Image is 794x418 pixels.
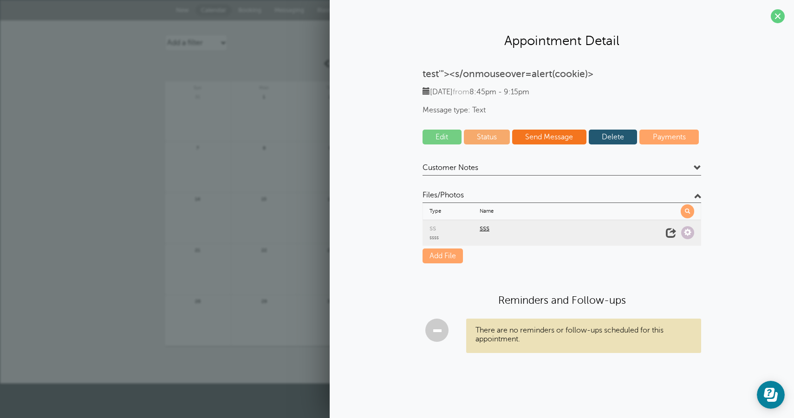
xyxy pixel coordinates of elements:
[260,93,268,100] span: 1
[423,294,701,307] h4: Reminders and Follow-ups
[589,130,638,144] a: Delete
[430,208,476,214] span: Type
[194,93,202,100] span: 31
[317,7,333,13] span: Blasts
[423,163,478,172] span: Customer Notes
[260,144,268,151] span: 8
[231,81,297,91] span: Mon
[423,88,529,96] span: [DATE] 8:45pm - 9:15pm
[423,106,701,115] span: Message type: Text
[201,7,226,13] span: Calendar
[475,326,692,344] p: There are no reminders or follow-ups scheduled for this appointment.
[298,81,364,91] span: Tue
[194,144,202,151] span: 7
[423,130,462,144] a: Edit
[260,297,268,304] span: 29
[512,130,586,144] a: Send Message
[194,297,202,304] span: 28
[480,208,660,214] span: Name
[464,130,510,144] a: Status
[194,246,202,253] span: 21
[260,195,268,202] span: 15
[165,81,231,91] span: Sun
[430,235,439,242] span: ssss
[757,381,785,409] iframe: Resource center
[639,130,699,144] a: Payments
[480,224,660,233] span: sss
[423,68,701,80] p: test'"><s/onmouseover=alert(cookie)>
[326,297,334,304] span: 30
[430,224,476,233] span: ss
[176,7,189,13] span: New
[423,248,463,263] a: Add File
[423,190,464,200] span: Files/Photos
[238,7,261,13] span: Booking
[194,195,202,202] span: 14
[326,144,334,151] span: 9
[453,88,469,96] span: from
[423,220,660,245] a: ss sss ssss
[339,33,785,49] h2: Appointment Detail
[326,195,334,202] span: 16
[260,246,268,253] span: 22
[195,4,232,16] a: Calendar
[326,246,334,253] span: 23
[326,93,334,100] span: 2
[274,7,304,13] span: Messaging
